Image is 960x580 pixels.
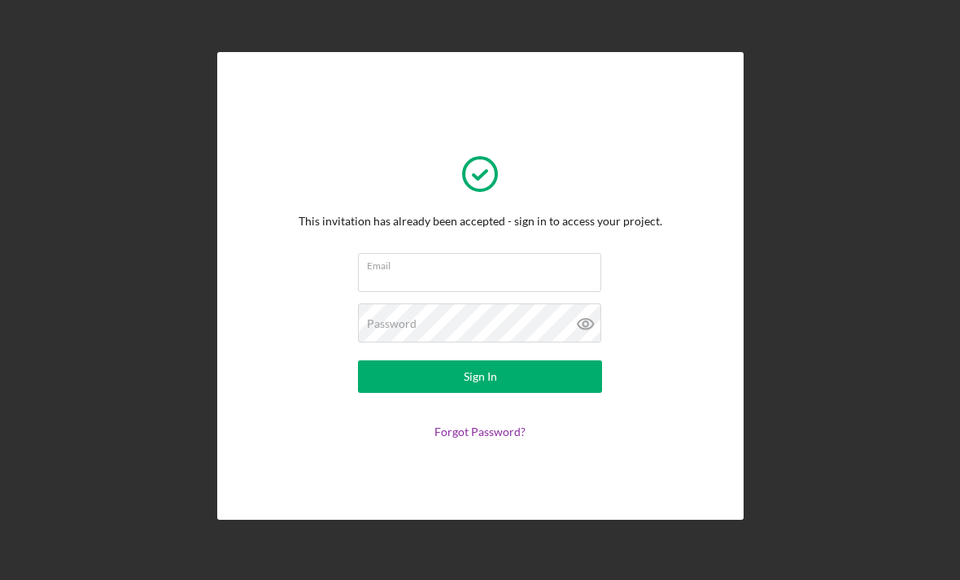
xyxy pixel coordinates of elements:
button: Sign In [358,360,602,393]
label: Email [367,254,601,272]
div: Sign In [464,360,497,393]
a: Forgot Password? [434,425,526,438]
div: This invitation has already been accepted - sign in to access your project. [299,215,662,228]
label: Password [367,317,417,330]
